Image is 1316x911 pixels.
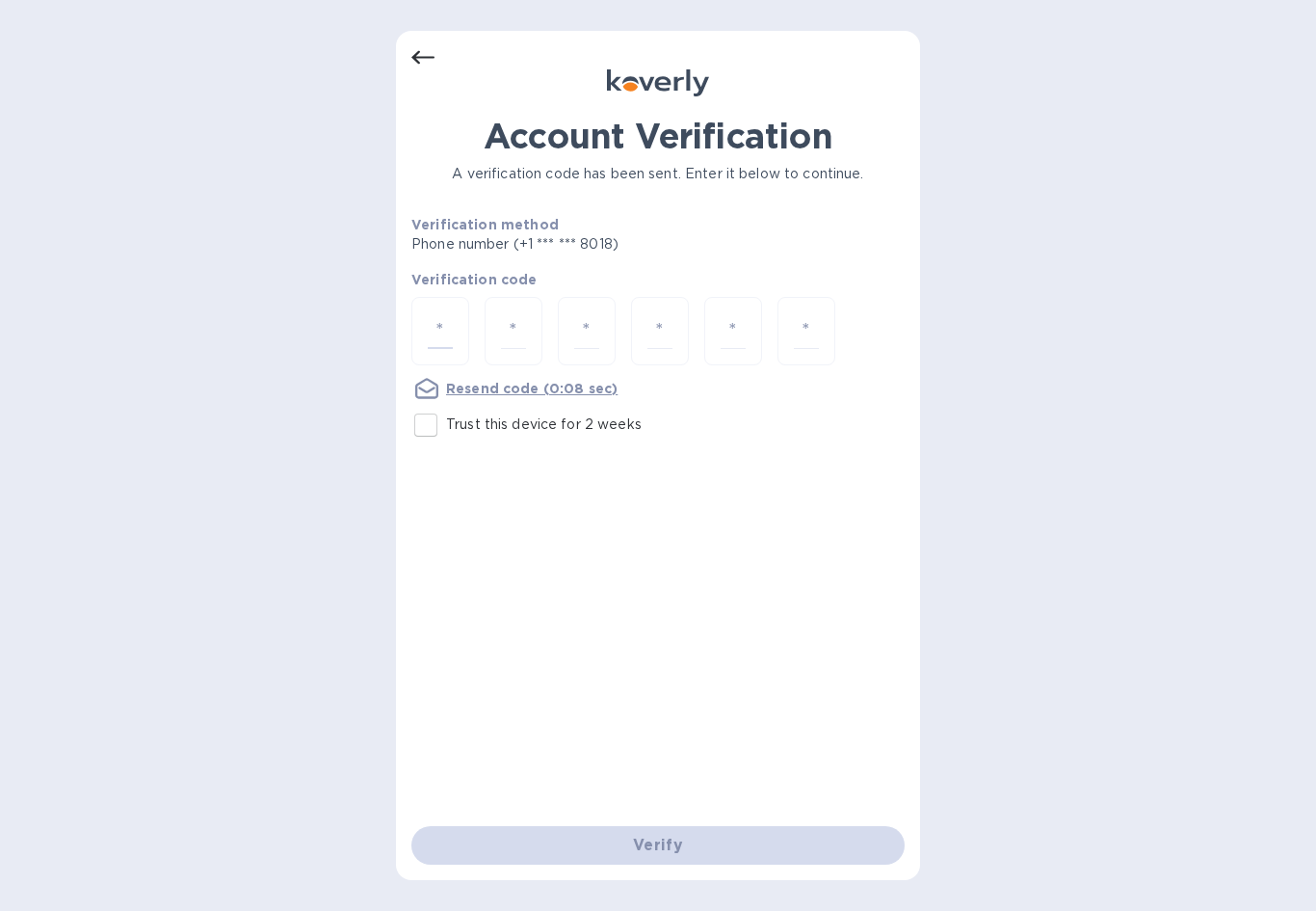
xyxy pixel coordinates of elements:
p: A verification code has been sent. Enter it below to continue. [411,164,905,184]
b: Verification method [411,217,559,232]
u: Resend code (0:08 sec) [446,381,618,396]
h1: Account Verification [411,116,905,156]
p: Verification code [411,270,905,289]
p: Trust this device for 2 weeks [446,415,642,435]
p: Phone number (+1 *** *** 8018) [411,234,766,255]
